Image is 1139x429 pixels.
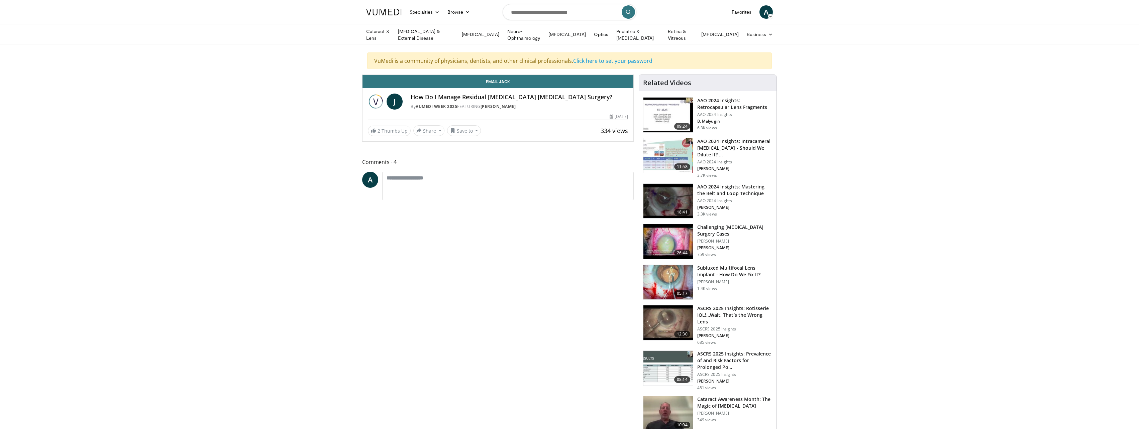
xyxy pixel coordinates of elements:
[643,224,772,259] a: 26:44 Challenging [MEDICAL_DATA] Surgery Cases [PERSON_NAME] [PERSON_NAME] 759 views
[643,183,772,219] a: 18:41 AAO 2024 Insights: Mastering the Belt and Loop Technique AAO 2024 Insights [PERSON_NAME] 3....
[697,119,772,124] p: B. Malyugin
[697,350,772,371] h3: ASCRS 2025 Insights: Prevalence of and Risk Factors for Prolonged Po…
[674,422,690,428] span: 10:04
[697,265,772,278] h3: Subluxed Multifocal Lens Implant - How Do We Fix It?
[643,138,772,178] a: 11:58 AAO 2024 Insights: Intracameral [MEDICAL_DATA] - Should We Dilute It? … AAO 2024 Insights [...
[481,104,516,109] a: [PERSON_NAME]
[697,159,772,165] p: AAO 2024 Insights
[368,126,411,136] a: 2 Thumbs Up
[643,97,772,133] a: 09:24 AAO 2024 Insights: Retrocapsular Lens Fragments AAO 2024 Insights B. Malyugin 6.3K views
[697,166,772,171] p: [PERSON_NAME]
[643,265,693,300] img: 3fc25be6-574f-41c0-96b9-b0d00904b018.150x105_q85_crop-smart_upscale.jpg
[697,239,772,244] p: [PERSON_NAME]
[759,5,773,19] a: A
[366,9,402,15] img: VuMedi Logo
[697,245,772,251] p: [PERSON_NAME]
[697,224,772,237] h3: Challenging [MEDICAL_DATA] Surgery Cases
[697,28,743,41] a: [MEDICAL_DATA]
[362,172,378,188] a: A
[697,340,716,345] p: 685 views
[664,28,697,41] a: Retina & Vitreous
[362,28,394,41] a: Cataract & Lens
[458,28,503,41] a: [MEDICAL_DATA]
[590,28,612,41] a: Optics
[367,52,772,69] div: VuMedi is a community of physicians, dentists, and other clinical professionals.
[697,286,717,291] p: 1.4K views
[697,417,716,423] p: 349 views
[643,79,691,87] h4: Related Videos
[362,158,634,166] span: Comments 4
[378,128,380,134] span: 2
[643,350,772,391] a: 08:14 ASCRS 2025 Insights: Prevalence of and Risk Factors for Prolonged Po… ASCRS 2025 Insights [...
[674,376,690,383] span: 08:14
[728,5,755,19] a: Favorites
[674,123,690,130] span: 09:24
[387,94,403,110] a: J
[697,198,772,203] p: AAO 2024 Insights
[697,138,772,158] h3: AAO 2024 Insights: Intracameral [MEDICAL_DATA] - Should We Dilute It? …
[697,372,772,377] p: ASCRS 2025 Insights
[411,104,628,110] div: By FEATURING
[416,104,457,109] a: Vumedi Week 2025
[610,114,628,120] div: [DATE]
[544,28,590,41] a: [MEDICAL_DATA]
[601,127,628,135] span: 334 views
[697,305,772,325] h3: ASCRS 2025 Insights: Rotisserie IOL!…Wait, That’s the Wrong Lens
[643,138,693,173] img: de733f49-b136-4bdc-9e00-4021288efeb7.150x105_q85_crop-smart_upscale.jpg
[643,98,693,132] img: 01f52a5c-6a53-4eb2-8a1d-dad0d168ea80.150x105_q85_crop-smart_upscale.jpg
[612,28,664,41] a: Pediatric & [MEDICAL_DATA]
[697,379,772,384] p: [PERSON_NAME]
[697,252,716,257] p: 759 views
[697,279,772,285] p: [PERSON_NAME]
[394,28,458,41] a: [MEDICAL_DATA] & External Disease
[503,28,544,41] a: Neuro-Ophthalmology
[697,326,772,332] p: ASCRS 2025 Insights
[368,94,384,110] img: Vumedi Week 2025
[697,411,772,416] p: [PERSON_NAME]
[406,5,443,19] a: Specialties
[363,75,633,88] a: Email Jack
[643,351,693,386] img: d661252d-5e2b-443c-881f-9256f2a4ede9.150x105_q85_crop-smart_upscale.jpg
[643,305,693,340] img: 5ae980af-743c-4d96-b653-dad8d2e81d53.150x105_q85_crop-smart_upscale.jpg
[643,224,693,259] img: 05a6f048-9eed-46a7-93e1-844e43fc910c.150x105_q85_crop-smart_upscale.jpg
[674,163,690,170] span: 11:58
[697,385,716,391] p: 451 views
[674,209,690,216] span: 18:41
[447,125,481,136] button: Save to
[697,125,717,131] p: 6.3K views
[697,112,772,117] p: AAO 2024 Insights
[503,4,636,20] input: Search topics, interventions
[697,205,772,210] p: [PERSON_NAME]
[674,331,690,337] span: 12:30
[697,211,717,217] p: 3.3K views
[697,97,772,111] h3: AAO 2024 Insights: Retrocapsular Lens Fragments
[697,396,772,409] h3: Cataract Awareness Month: The Magic of [MEDICAL_DATA]
[573,57,652,64] a: Click here to set your password
[697,173,717,178] p: 3.7K views
[413,125,444,136] button: Share
[743,28,777,41] a: Business
[643,265,772,300] a: 05:17 Subluxed Multifocal Lens Implant - How Do We Fix It? [PERSON_NAME] 1.4K views
[674,290,690,297] span: 05:17
[643,184,693,219] img: 22a3a3a3-03de-4b31-bd81-a17540334f4a.150x105_q85_crop-smart_upscale.jpg
[643,305,772,345] a: 12:30 ASCRS 2025 Insights: Rotisserie IOL!…Wait, That’s the Wrong Lens ASCRS 2025 Insights [PERSO...
[443,5,474,19] a: Browse
[411,94,628,101] h4: How Do I Manage Residual [MEDICAL_DATA] [MEDICAL_DATA] Surgery?
[674,250,690,256] span: 26:44
[697,183,772,197] h3: AAO 2024 Insights: Mastering the Belt and Loop Technique
[697,333,772,338] p: [PERSON_NAME]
